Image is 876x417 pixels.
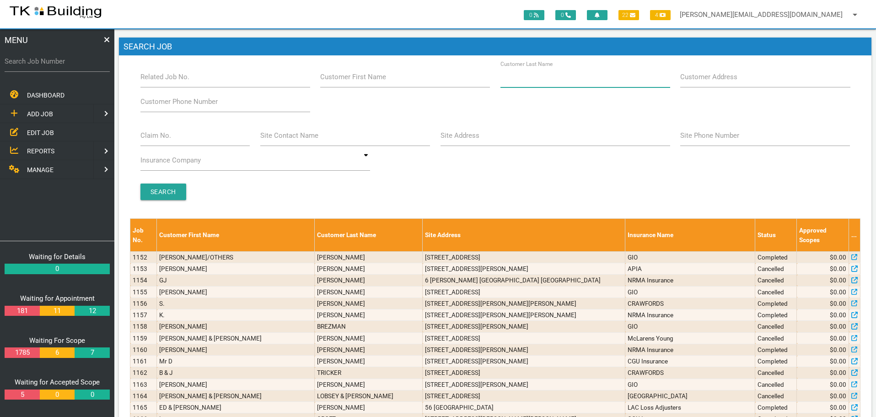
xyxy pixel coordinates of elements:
[315,298,423,309] td: [PERSON_NAME]
[830,357,846,366] span: $0.00
[315,344,423,355] td: [PERSON_NAME]
[5,347,39,358] a: 1785
[157,251,315,263] td: [PERSON_NAME]/OTHERS
[423,390,625,401] td: [STREET_ADDRESS]
[130,286,157,298] td: 1155
[157,263,315,275] td: [PERSON_NAME]
[755,309,797,321] td: Completed
[140,97,218,107] label: Customer Phone Number
[315,219,423,252] th: Customer Last Name
[423,344,625,355] td: [STREET_ADDRESS][PERSON_NAME]
[625,344,755,355] td: NRMA Insurance
[130,275,157,286] td: 1154
[5,390,39,400] a: 5
[755,298,797,309] td: Completed
[680,130,739,141] label: Site Phone Number
[423,263,625,275] td: [STREET_ADDRESS][PERSON_NAME]
[27,129,54,136] span: EDIT JOB
[5,306,39,316] a: 181
[423,332,625,344] td: [STREET_ADDRESS]
[9,5,102,19] img: s3file
[157,298,315,309] td: S.
[157,367,315,379] td: B & J
[130,390,157,401] td: 1164
[755,390,797,401] td: Cancelled
[755,286,797,298] td: Cancelled
[755,275,797,286] td: Cancelled
[315,309,423,321] td: [PERSON_NAME]
[755,263,797,275] td: Cancelled
[500,60,553,68] label: Customer Last Name
[315,332,423,344] td: [PERSON_NAME]
[29,336,85,345] a: Waiting For Scope
[315,356,423,367] td: [PERSON_NAME]
[157,219,315,252] th: Customer First Name
[423,402,625,413] td: 56 [GEOGRAPHIC_DATA]
[75,306,109,316] a: 12
[75,390,109,400] a: 0
[130,356,157,367] td: 1161
[423,309,625,321] td: [STREET_ADDRESS][PERSON_NAME][PERSON_NAME]
[830,334,846,343] span: $0.00
[140,72,189,82] label: Related Job No.
[625,275,755,286] td: NRMA Insurance
[20,294,95,303] a: Waiting for Appointment
[27,166,54,173] span: MANAGE
[625,332,755,344] td: McLarens Young
[830,380,846,389] span: $0.00
[315,286,423,298] td: [PERSON_NAME]
[524,10,544,20] span: 0
[423,286,625,298] td: [STREET_ADDRESS]
[830,391,846,401] span: $0.00
[157,379,315,390] td: [PERSON_NAME]
[625,251,755,263] td: GIO
[5,264,110,274] a: 0
[830,310,846,320] span: $0.00
[625,390,755,401] td: [GEOGRAPHIC_DATA]
[157,309,315,321] td: K.
[157,321,315,332] td: [PERSON_NAME]
[423,275,625,286] td: 6 [PERSON_NAME] [GEOGRAPHIC_DATA] [GEOGRAPHIC_DATA]
[130,332,157,344] td: 1159
[315,379,423,390] td: [PERSON_NAME]
[5,34,28,46] span: MENU
[625,298,755,309] td: CRAWFORDS
[625,263,755,275] td: APIA
[650,10,671,20] span: 4
[315,263,423,275] td: [PERSON_NAME]
[830,403,846,412] span: $0.00
[130,367,157,379] td: 1162
[315,251,423,263] td: [PERSON_NAME]
[849,219,860,252] th: ...
[130,298,157,309] td: 1156
[315,367,423,379] td: TRICKER
[157,402,315,413] td: ED & [PERSON_NAME]
[157,390,315,401] td: [PERSON_NAME] & [PERSON_NAME]
[40,347,75,358] a: 6
[755,367,797,379] td: Cancelled
[755,344,797,355] td: Completed
[157,286,315,298] td: [PERSON_NAME]
[755,219,797,252] th: Status
[27,92,64,99] span: DASHBOARD
[830,287,846,297] span: $0.00
[625,321,755,332] td: GIO
[130,321,157,332] td: 1158
[423,379,625,390] td: [STREET_ADDRESS][PERSON_NAME]
[315,390,423,401] td: LOBSEY & [PERSON_NAME]
[755,356,797,367] td: Completed
[27,110,53,118] span: ADD JOB
[40,390,75,400] a: 0
[755,379,797,390] td: Cancelled
[423,321,625,332] td: [STREET_ADDRESS][PERSON_NAME]
[140,184,186,200] input: Search
[157,356,315,367] td: Mr D
[423,298,625,309] td: [STREET_ADDRESS][PERSON_NAME][PERSON_NAME]
[75,347,109,358] a: 7
[441,130,479,141] label: Site Address
[797,219,849,252] th: Approved Scopes
[618,10,639,20] span: 22
[830,276,846,285] span: $0.00
[157,332,315,344] td: [PERSON_NAME] & [PERSON_NAME]
[130,309,157,321] td: 1157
